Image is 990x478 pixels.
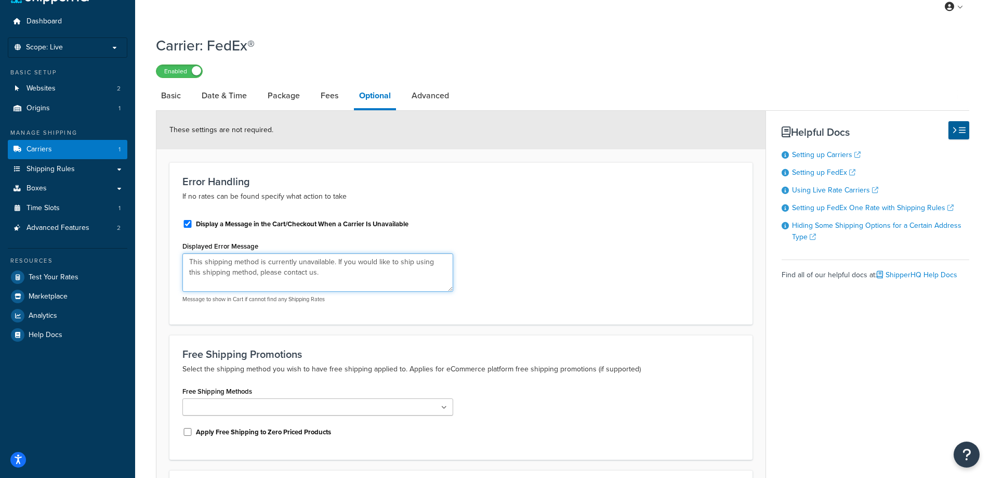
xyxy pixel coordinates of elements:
[8,68,127,77] div: Basic Setup
[29,331,62,340] span: Help Docs
[354,83,396,110] a: Optional
[156,35,956,56] h1: Carrier: FedEx®
[792,220,961,242] a: Hiding Some Shipping Options for a Certain Address Type
[8,306,127,325] a: Analytics
[182,253,453,292] textarea: This shipping method is currently unavailable. If you would like to ship using this shipping meth...
[117,224,121,232] span: 2
[8,179,127,198] a: Boxes
[196,219,408,229] label: Display a Message in the Cart/Checkout When a Carrier Is Unavailable
[8,199,127,218] a: Time Slots1
[8,12,127,31] a: Dashboard
[8,218,127,238] li: Advanced Features
[8,268,127,287] a: Test Your Rates
[118,104,121,113] span: 1
[27,145,52,154] span: Carriers
[782,260,969,282] div: Find all of our helpful docs at:
[118,204,121,213] span: 1
[8,99,127,118] a: Origins1
[8,256,127,265] div: Resources
[117,84,121,93] span: 2
[877,269,957,280] a: ShipperHQ Help Docs
[792,185,878,196] a: Using Live Rate Carriers
[315,83,344,108] a: Fees
[8,326,127,344] a: Help Docs
[8,218,127,238] a: Advanced Features2
[792,167,855,178] a: Setting up FedEx
[948,121,969,139] button: Hide Help Docs
[26,43,63,52] span: Scope: Live
[8,79,127,98] li: Websites
[27,84,56,93] span: Websites
[182,242,258,250] label: Displayed Error Message
[8,287,127,306] a: Marketplace
[8,79,127,98] a: Websites2
[156,83,186,108] a: Basic
[29,273,78,282] span: Test Your Rates
[27,224,89,232] span: Advanced Features
[27,165,75,174] span: Shipping Rules
[196,428,331,437] label: Apply Free Shipping to Zero Priced Products
[8,199,127,218] li: Time Slots
[182,190,740,203] p: If no rates can be found specify what action to take
[27,17,62,26] span: Dashboard
[782,126,969,138] h3: Helpful Docs
[27,184,47,193] span: Boxes
[262,83,305,108] a: Package
[954,442,980,468] button: Open Resource Center
[8,140,127,159] a: Carriers1
[792,202,954,213] a: Setting up FedEx One Rate with Shipping Rules
[8,160,127,179] a: Shipping Rules
[8,128,127,137] div: Manage Shipping
[29,312,57,320] span: Analytics
[182,176,740,187] h3: Error Handling
[182,295,453,303] p: Message to show in Cart if cannot find any Shipping Rates
[8,140,127,159] li: Carriers
[8,99,127,118] li: Origins
[182,348,740,360] h3: Free Shipping Promotions
[156,65,202,77] label: Enabled
[27,104,50,113] span: Origins
[118,145,121,154] span: 1
[406,83,454,108] a: Advanced
[27,204,60,213] span: Time Slots
[182,387,252,395] label: Free Shipping Methods
[169,124,273,135] span: These settings are not required.
[29,292,68,301] span: Marketplace
[196,83,252,108] a: Date & Time
[792,149,861,160] a: Setting up Carriers
[182,363,740,376] p: Select the shipping method you wish to have free shipping applied to. Applies for eCommerce platf...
